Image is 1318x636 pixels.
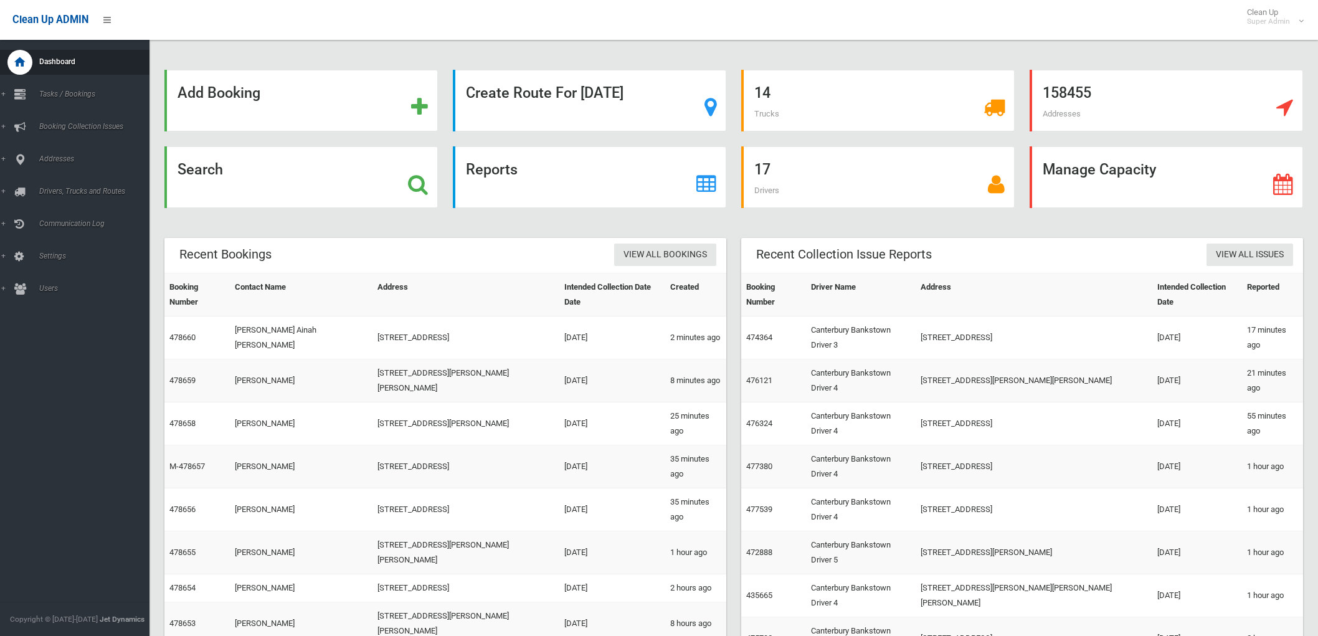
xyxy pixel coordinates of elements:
[1152,531,1242,574] td: [DATE]
[100,615,145,624] strong: Jet Dynamics
[466,84,623,102] strong: Create Route For [DATE]
[164,273,230,316] th: Booking Number
[665,359,726,402] td: 8 minutes ago
[164,146,438,208] a: Search
[746,548,772,557] a: 472888
[746,462,772,471] a: 477380
[665,574,726,602] td: 2 hours ago
[916,402,1152,445] td: [STREET_ADDRESS]
[169,333,196,342] a: 478660
[559,273,665,316] th: Intended Collection Date Date
[1152,488,1242,531] td: [DATE]
[1152,273,1242,316] th: Intended Collection Date
[466,161,518,178] strong: Reports
[453,70,726,131] a: Create Route For [DATE]
[372,574,559,602] td: [STREET_ADDRESS]
[559,402,665,445] td: [DATE]
[1247,17,1290,26] small: Super Admin
[230,402,372,445] td: [PERSON_NAME]
[746,591,772,600] a: 435665
[916,488,1152,531] td: [STREET_ADDRESS]
[230,574,372,602] td: [PERSON_NAME]
[614,244,716,267] a: View All Bookings
[746,376,772,385] a: 476121
[665,488,726,531] td: 35 minutes ago
[1030,146,1303,208] a: Manage Capacity
[1030,70,1303,131] a: 158455 Addresses
[746,333,772,342] a: 474364
[372,531,559,574] td: [STREET_ADDRESS][PERSON_NAME][PERSON_NAME]
[559,359,665,402] td: [DATE]
[559,445,665,488] td: [DATE]
[1242,445,1303,488] td: 1 hour ago
[36,284,160,293] span: Users
[665,316,726,359] td: 2 minutes ago
[1242,402,1303,445] td: 55 minutes ago
[559,531,665,574] td: [DATE]
[741,146,1015,208] a: 17 Drivers
[754,109,779,118] span: Trucks
[230,531,372,574] td: [PERSON_NAME]
[1242,273,1303,316] th: Reported
[178,84,260,102] strong: Add Booking
[806,359,915,402] td: Canterbury Bankstown Driver 4
[665,531,726,574] td: 1 hour ago
[1241,7,1302,26] span: Clean Up
[372,359,559,402] td: [STREET_ADDRESS][PERSON_NAME][PERSON_NAME]
[164,70,438,131] a: Add Booking
[1152,359,1242,402] td: [DATE]
[806,574,915,617] td: Canterbury Bankstown Driver 4
[916,316,1152,359] td: [STREET_ADDRESS]
[372,402,559,445] td: [STREET_ADDRESS][PERSON_NAME]
[36,122,160,131] span: Booking Collection Issues
[559,574,665,602] td: [DATE]
[36,187,160,196] span: Drivers, Trucks and Routes
[36,90,160,98] span: Tasks / Bookings
[372,316,559,359] td: [STREET_ADDRESS]
[1242,574,1303,617] td: 1 hour ago
[1242,531,1303,574] td: 1 hour ago
[178,161,223,178] strong: Search
[806,445,915,488] td: Canterbury Bankstown Driver 4
[665,445,726,488] td: 35 minutes ago
[230,359,372,402] td: [PERSON_NAME]
[169,583,196,592] a: 478654
[1152,316,1242,359] td: [DATE]
[12,14,88,26] span: Clean Up ADMIN
[806,402,915,445] td: Canterbury Bankstown Driver 4
[36,154,160,163] span: Addresses
[169,376,196,385] a: 478659
[559,316,665,359] td: [DATE]
[1152,574,1242,617] td: [DATE]
[665,402,726,445] td: 25 minutes ago
[169,419,196,428] a: 478658
[1152,445,1242,488] td: [DATE]
[36,219,160,228] span: Communication Log
[1207,244,1293,267] a: View All Issues
[1152,402,1242,445] td: [DATE]
[741,273,806,316] th: Booking Number
[754,84,770,102] strong: 14
[36,252,160,260] span: Settings
[916,445,1152,488] td: [STREET_ADDRESS]
[230,273,372,316] th: Contact Name
[1242,316,1303,359] td: 17 minutes ago
[916,531,1152,574] td: [STREET_ADDRESS][PERSON_NAME]
[916,359,1152,402] td: [STREET_ADDRESS][PERSON_NAME][PERSON_NAME]
[754,161,770,178] strong: 17
[164,242,287,267] header: Recent Bookings
[10,615,98,624] span: Copyright © [DATE]-[DATE]
[453,146,726,208] a: Reports
[169,619,196,628] a: 478653
[372,488,559,531] td: [STREET_ADDRESS]
[806,316,915,359] td: Canterbury Bankstown Driver 3
[559,488,665,531] td: [DATE]
[916,273,1152,316] th: Address
[741,70,1015,131] a: 14 Trucks
[1242,359,1303,402] td: 21 minutes ago
[169,462,205,471] a: M-478657
[746,505,772,514] a: 477539
[665,273,726,316] th: Created
[230,488,372,531] td: [PERSON_NAME]
[741,242,947,267] header: Recent Collection Issue Reports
